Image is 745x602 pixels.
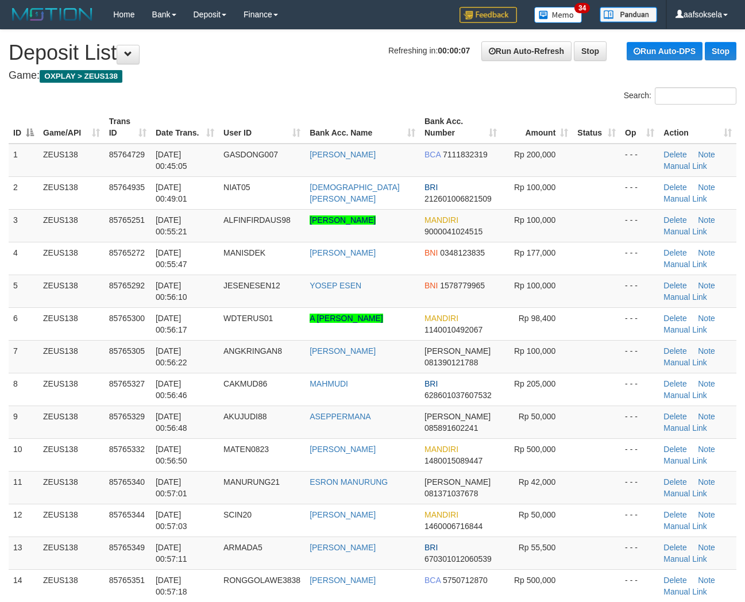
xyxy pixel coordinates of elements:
th: Bank Acc. Number: activate to sort column ascending [420,111,501,144]
a: Stop [574,41,607,61]
a: [PERSON_NAME] [310,543,376,552]
a: Manual Link [663,587,707,596]
a: Manual Link [663,292,707,302]
a: [PERSON_NAME] [310,215,376,225]
td: 5 [9,275,38,307]
span: Rp 200,000 [514,150,555,159]
span: Copy 081390121788 to clipboard [424,358,478,367]
td: ZEUS138 [38,406,105,438]
a: Delete [663,477,686,487]
a: Note [698,346,715,356]
td: ZEUS138 [38,275,105,307]
a: Run Auto-DPS [627,42,702,60]
img: MOTION_logo.png [9,6,96,23]
span: MANDIRI [424,314,458,323]
span: 34 [574,3,590,13]
h4: Game: [9,70,736,82]
span: BRI [424,543,438,552]
a: Manual Link [663,358,707,367]
span: 85765272 [109,248,145,257]
a: Note [698,445,715,454]
td: - - - [620,537,659,569]
a: Manual Link [663,522,707,531]
td: 2 [9,176,38,209]
span: MANURUNG21 [223,477,280,487]
td: 1 [9,144,38,177]
img: Feedback.jpg [460,7,517,23]
a: Note [698,150,715,159]
label: Search: [624,87,736,105]
span: 85765344 [109,510,145,519]
span: 85765300 [109,314,145,323]
span: Copy 1140010492067 to clipboard [424,325,482,334]
a: Note [698,379,715,388]
td: - - - [620,275,659,307]
input: Search: [655,87,736,105]
td: - - - [620,176,659,209]
span: [DATE] 00:57:03 [156,510,187,531]
td: ZEUS138 [38,537,105,569]
span: MANDIRI [424,215,458,225]
span: Rp 100,000 [514,281,555,290]
span: BNI [424,281,438,290]
a: [PERSON_NAME] [310,346,376,356]
span: Copy 1578779965 to clipboard [440,281,485,290]
a: Delete [663,281,686,290]
td: 12 [9,504,38,537]
span: BRI [424,379,438,388]
span: Rp 55,500 [519,543,556,552]
td: ZEUS138 [38,242,105,275]
span: [PERSON_NAME] [424,412,491,421]
span: Rp 500,000 [514,576,555,585]
a: Delete [663,445,686,454]
span: Rp 50,000 [519,510,556,519]
span: Copy 7111832319 to clipboard [443,150,488,159]
span: [DATE] 00:56:48 [156,412,187,433]
span: Copy 1460006716844 to clipboard [424,522,482,531]
td: ZEUS138 [38,176,105,209]
td: 9 [9,406,38,438]
a: Manual Link [663,391,707,400]
span: MANDIRI [424,445,458,454]
span: CAKMUD86 [223,379,267,388]
a: MAHMUDI [310,379,348,388]
td: - - - [620,504,659,537]
span: 85765327 [109,379,145,388]
td: - - - [620,144,659,177]
span: 85765251 [109,215,145,225]
th: ID: activate to sort column descending [9,111,38,144]
img: Button%20Memo.svg [534,7,582,23]
span: Rp 500,000 [514,445,555,454]
a: Delete [663,379,686,388]
span: AKUJUDI88 [223,412,267,421]
td: 3 [9,209,38,242]
th: Date Trans.: activate to sort column ascending [151,111,219,144]
th: Op: activate to sort column ascending [620,111,659,144]
a: Note [698,248,715,257]
span: RONGGOLAWE3838 [223,576,300,585]
span: OXPLAY > ZEUS138 [40,70,122,83]
a: Manual Link [663,554,707,564]
span: [DATE] 00:55:21 [156,215,187,236]
span: Rp 42,000 [519,477,556,487]
span: ARMADA5 [223,543,263,552]
a: Note [698,215,715,225]
td: - - - [620,438,659,471]
a: [PERSON_NAME] [310,576,376,585]
span: [DATE] 00:56:17 [156,314,187,334]
span: 85765305 [109,346,145,356]
td: - - - [620,307,659,340]
span: Copy 085891602241 to clipboard [424,423,478,433]
span: Rp 177,000 [514,248,555,257]
th: Trans ID: activate to sort column ascending [105,111,151,144]
span: 85765351 [109,576,145,585]
a: Note [698,314,715,323]
span: [DATE] 00:57:01 [156,477,187,498]
span: [DATE] 00:57:18 [156,576,187,596]
td: - - - [620,242,659,275]
a: A [PERSON_NAME] [310,314,383,323]
span: [DATE] 00:56:22 [156,346,187,367]
a: Note [698,477,715,487]
td: ZEUS138 [38,307,105,340]
a: Stop [705,42,736,60]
